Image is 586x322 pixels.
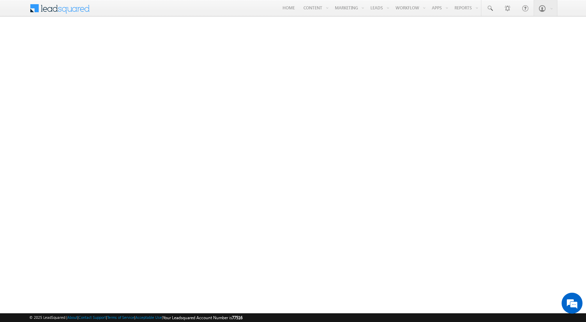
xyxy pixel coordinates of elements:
a: Acceptable Use [135,315,162,320]
span: 77516 [232,315,242,320]
a: Terms of Service [107,315,134,320]
a: Contact Support [78,315,106,320]
a: About [67,315,77,320]
span: Your Leadsquared Account Number is [163,315,242,320]
span: © 2025 LeadSquared | | | | | [29,314,242,321]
